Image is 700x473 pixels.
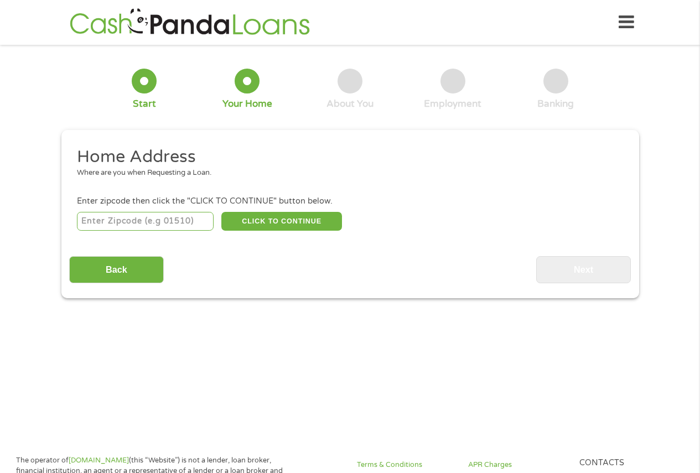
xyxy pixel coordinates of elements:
div: Where are you when Requesting a Loan. [77,168,615,179]
h4: Contacts [579,458,677,469]
div: Start [133,98,156,110]
div: Your Home [222,98,272,110]
input: Back [69,256,164,283]
div: Employment [424,98,481,110]
div: Banking [537,98,574,110]
h2: Home Address [77,146,615,168]
a: APR Charges [468,460,566,470]
input: Next [536,256,631,283]
img: GetLoanNow Logo [66,7,313,38]
div: Enter zipcode then click the "CLICK TO CONTINUE" button below. [77,195,623,207]
a: [DOMAIN_NAME] [69,456,129,465]
div: About You [326,98,374,110]
a: Terms & Conditions [357,460,455,470]
button: CLICK TO CONTINUE [221,212,342,231]
input: Enter Zipcode (e.g 01510) [77,212,214,231]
